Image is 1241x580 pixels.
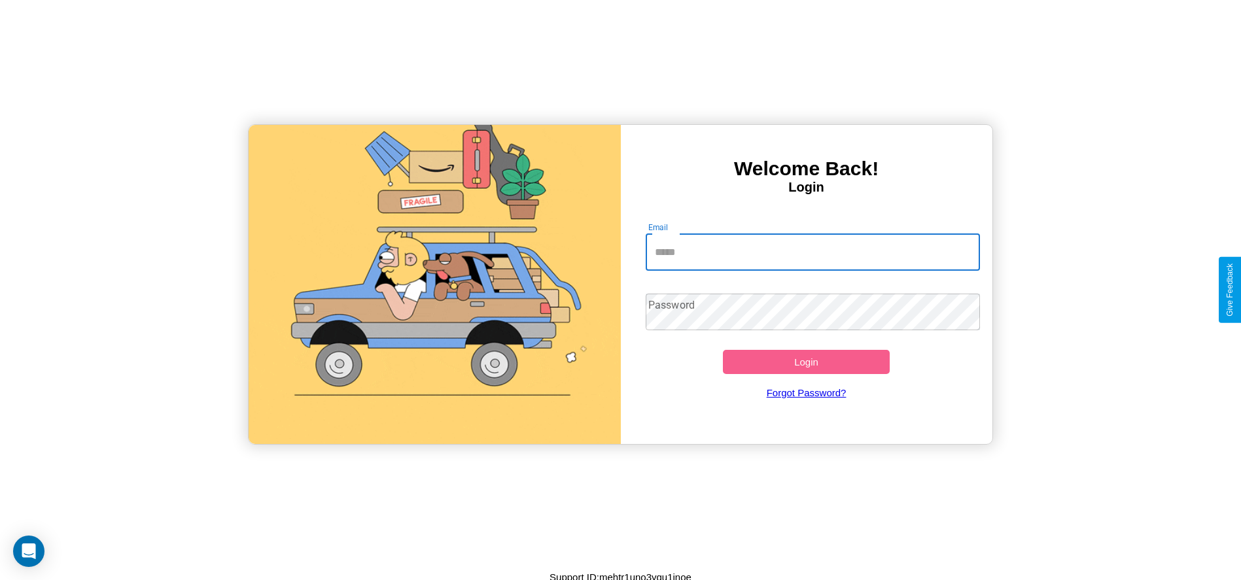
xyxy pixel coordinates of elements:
div: Open Intercom Messenger [13,536,44,567]
a: Forgot Password? [639,374,973,411]
button: Login [723,350,890,374]
label: Email [648,222,669,233]
div: Give Feedback [1225,264,1234,316]
h3: Welcome Back! [621,158,992,180]
img: gif [249,125,620,444]
h4: Login [621,180,992,195]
